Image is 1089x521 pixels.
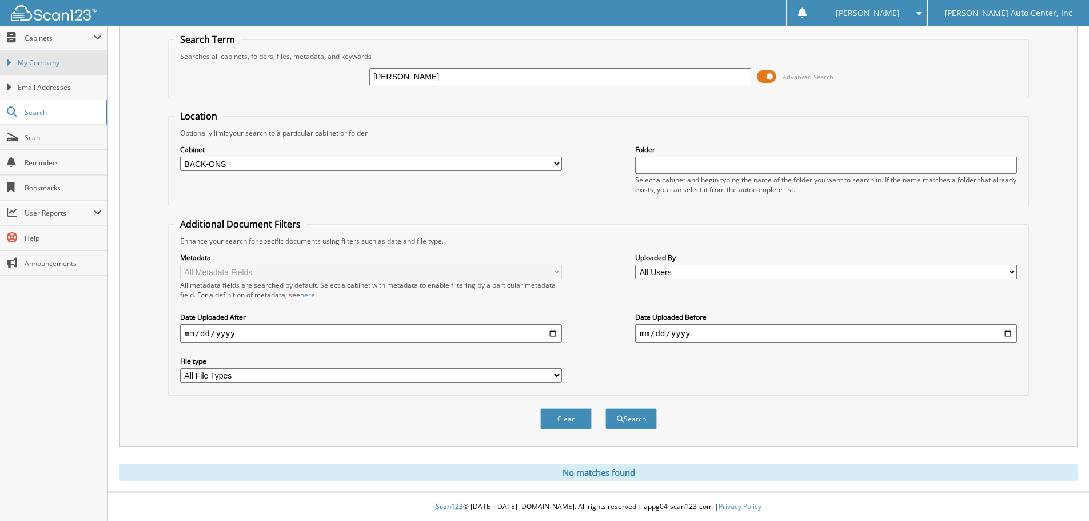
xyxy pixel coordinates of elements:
span: Scan [25,133,102,142]
div: Optionally limit your search to a particular cabinet or folder [174,128,1023,138]
span: Bookmarks [25,183,102,193]
div: Searches all cabinets, folders, files, metadata, and keywords [174,51,1023,61]
span: Advanced Search [783,73,833,81]
div: Select a cabinet and begin typing the name of the folder you want to search in. If the name match... [635,175,1017,194]
button: Clear [540,408,592,429]
label: Date Uploaded Before [635,312,1017,322]
label: Cabinet [180,145,562,154]
span: Help [25,233,102,243]
span: User Reports [25,208,94,218]
label: Metadata [180,253,562,263]
label: Uploaded By [635,253,1017,263]
legend: Search Term [174,33,241,46]
label: Date Uploaded After [180,312,562,322]
input: end [635,324,1017,343]
span: Search [25,108,100,117]
span: [PERSON_NAME] Auto Center, Inc [944,10,1072,17]
label: File type [180,356,562,366]
div: Enhance your search for specific documents using filters such as date and file type. [174,236,1023,246]
label: Folder [635,145,1017,154]
button: Search [605,408,657,429]
span: Scan123 [436,502,463,511]
div: © [DATE]-[DATE] [DOMAIN_NAME]. All rights reserved | appg04-scan123-com | [108,493,1089,521]
legend: Additional Document Filters [174,218,306,230]
span: My Company [18,58,102,68]
div: All metadata fields are searched by default. Select a cabinet with metadata to enable filtering b... [180,280,562,300]
img: scan123-logo-white.svg [11,5,97,21]
span: Email Addresses [18,82,102,93]
span: [PERSON_NAME] [836,10,900,17]
span: Announcements [25,258,102,268]
input: start [180,324,562,343]
legend: Location [174,110,223,122]
a: here [300,290,315,300]
span: Reminders [25,158,102,168]
span: Cabinets [25,33,94,43]
div: No matches found [119,464,1078,481]
a: Privacy Policy [719,502,761,511]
